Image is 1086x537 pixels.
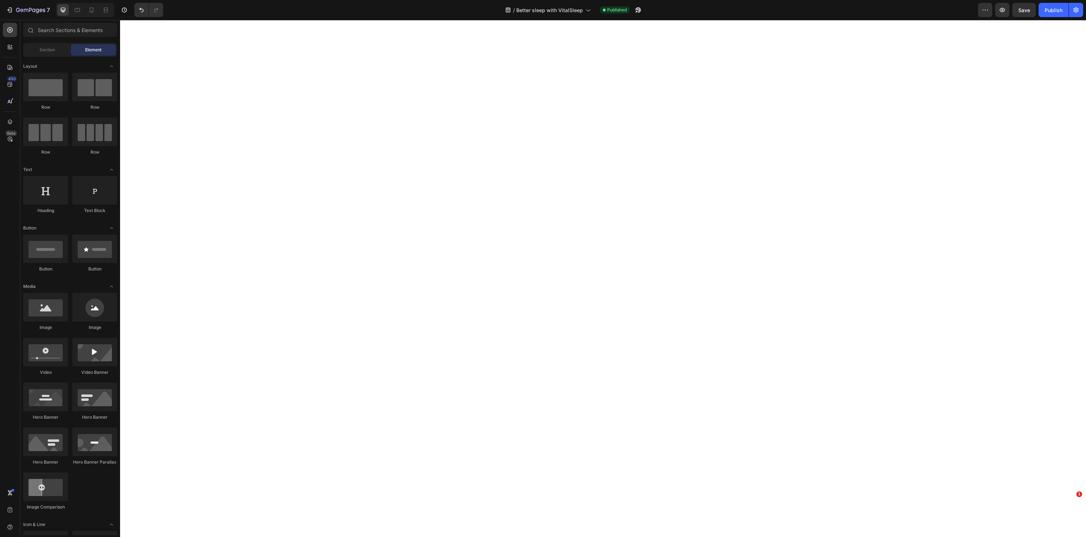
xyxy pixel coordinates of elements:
div: Video [23,369,68,376]
div: Undo/Redo [134,3,163,17]
div: Hero Banner Parallax [72,459,117,465]
span: 1 [1076,491,1082,497]
div: Row [23,149,68,155]
span: Toggle open [106,281,117,292]
span: Better sleep with VitalSleep [516,6,583,14]
div: Heading [23,207,68,214]
div: Beta [5,130,17,136]
div: Row [23,104,68,110]
div: Button [72,266,117,272]
div: Button [23,266,68,272]
iframe: Intercom live chat [1062,502,1079,519]
button: 7 [3,3,53,17]
span: Section [40,47,55,53]
span: Toggle open [106,164,117,175]
div: Hero Banner [72,414,117,420]
span: Icon & Line [23,521,45,528]
span: Element [85,47,102,53]
div: Image Comparison [23,504,68,510]
span: Toggle open [106,222,117,234]
div: Row [72,104,117,110]
div: Hero Banner [23,414,68,420]
button: Publish [1039,3,1069,17]
span: Media [23,283,36,290]
div: Video Banner [72,369,117,376]
span: Layout [23,63,37,69]
div: 450 [7,76,17,82]
button: Save [1012,3,1036,17]
span: Save [1018,7,1030,13]
input: Search Sections & Elements [23,23,117,37]
div: Row [72,149,117,155]
span: Text [23,166,32,173]
p: 7 [47,6,50,14]
div: Image [23,324,68,331]
div: Image [72,324,117,331]
span: Published [607,7,627,13]
div: Text Block [72,207,117,214]
div: Publish [1045,6,1062,14]
div: Hero Banner [23,459,68,465]
span: / [513,6,515,14]
span: Button [23,225,36,231]
span: Toggle open [106,61,117,72]
span: Toggle open [106,519,117,530]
